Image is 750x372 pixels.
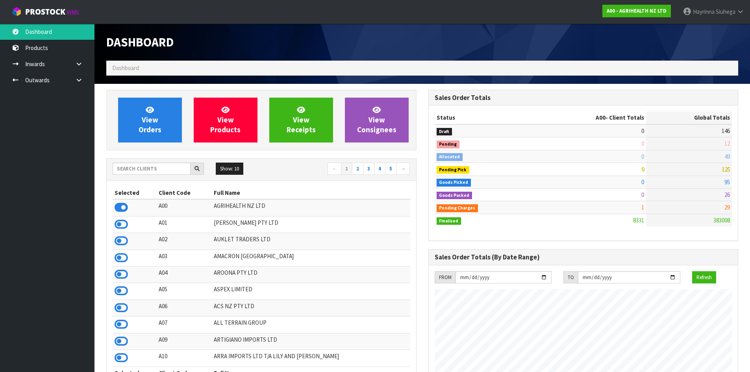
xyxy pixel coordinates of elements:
span: Goods Picked [437,179,471,187]
span: 0 [641,178,644,186]
td: AGRIHEALTH NZ LTD [212,199,410,216]
th: Full Name [212,187,410,199]
th: Status [435,111,533,124]
td: A01 [157,216,212,233]
td: A07 [157,316,212,333]
a: 2 [352,163,363,175]
span: 0 [641,153,644,160]
span: ProStock [25,7,65,17]
span: 95 [724,178,730,186]
a: → [396,163,410,175]
td: AUKLET TRADERS LTD [212,233,410,250]
span: View Consignees [357,105,396,135]
td: A10 [157,350,212,366]
span: Goods Packed [437,192,472,200]
button: Show: 10 [216,163,243,175]
span: View Orders [139,105,161,135]
strong: A00 - AGRIHEALTH NZ LTD [607,7,667,14]
a: A00 - AGRIHEALTH NZ LTD [602,5,671,17]
a: ← [328,163,341,175]
td: A03 [157,250,212,266]
td: A09 [157,333,212,350]
span: View Products [210,105,241,135]
th: - Client Totals [533,111,646,124]
span: Finalised [437,217,461,225]
input: Search clients [113,163,191,175]
div: FROM [435,271,456,284]
td: A00 [157,199,212,216]
span: 0 [641,140,644,147]
button: Refresh [692,271,716,284]
span: Draft [437,128,452,136]
th: Global Totals [646,111,732,124]
span: 146 [722,127,730,135]
th: Client Code [157,187,212,199]
nav: Page navigation [267,163,410,176]
span: 8331 [633,217,644,224]
span: Dashboard [106,34,174,50]
td: AROONA PTY LTD [212,267,410,283]
a: ViewConsignees [345,98,409,143]
span: 0 [641,165,644,173]
div: TO [563,271,578,284]
a: ViewOrders [118,98,182,143]
span: 29 [724,204,730,211]
a: 4 [374,163,385,175]
a: 3 [363,163,374,175]
span: 383008 [713,217,730,224]
td: ARRA IMPORTS LTD T/A LILY AND [PERSON_NAME] [212,350,410,366]
span: View Receipts [287,105,316,135]
td: ARTIGIANO IMPORTS LTD [212,333,410,350]
small: WMS [67,9,79,16]
td: AMACRON [GEOGRAPHIC_DATA] [212,250,410,266]
span: Pending Charges [437,204,478,212]
a: ViewReceipts [269,98,333,143]
th: Selected [113,187,157,199]
td: ASPEX LIMITED [212,283,410,300]
span: 0 [641,191,644,198]
span: 26 [724,191,730,198]
span: Pending Pick [437,166,470,174]
span: 12 [724,140,730,147]
a: 5 [385,163,396,175]
a: 1 [341,163,352,175]
td: A05 [157,283,212,300]
td: ACS NZ PTY LTD [212,300,410,316]
span: Allocated [437,153,463,161]
h3: Sales Order Totals (By Date Range) [435,254,732,261]
span: Siuhega [716,8,735,15]
span: Dashboard [112,64,139,72]
span: 49 [724,153,730,160]
td: [PERSON_NAME] PTY LTD [212,216,410,233]
a: ViewProducts [194,98,257,143]
span: 1 [641,204,644,211]
span: 125 [722,165,730,173]
span: A00 [596,114,606,121]
span: Pending [437,141,460,148]
span: 0 [641,127,644,135]
td: A04 [157,267,212,283]
td: A06 [157,300,212,316]
span: Hayrinna [693,8,715,15]
td: A02 [157,233,212,250]
td: ALL TERRAIN GROUP [212,316,410,333]
h3: Sales Order Totals [435,94,732,102]
img: cube-alt.png [12,7,22,17]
